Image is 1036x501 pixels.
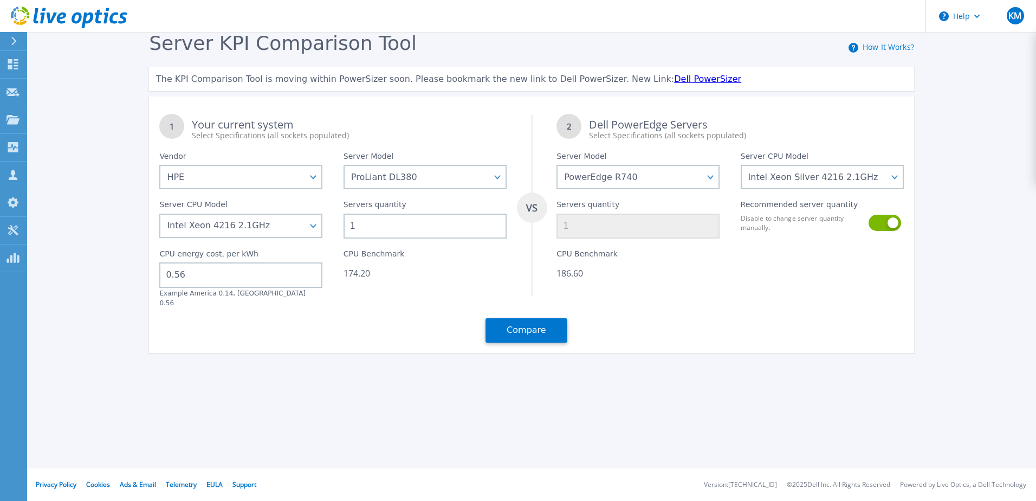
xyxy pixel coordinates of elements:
div: Your current system [192,119,506,141]
span: Server KPI Comparison Tool [149,32,417,54]
label: Server Model [556,152,606,165]
li: © 2025 Dell Inc. All Rights Reserved [787,481,890,489]
label: Example America 0.14, [GEOGRAPHIC_DATA] 0.56 [159,290,306,307]
a: Ads & Email [120,480,156,489]
label: Server CPU Model [159,200,227,213]
tspan: 2 [567,121,572,132]
label: CPU Benchmark [556,249,618,262]
label: Server CPU Model [741,152,808,165]
a: Dell PowerSizer [674,74,741,84]
span: The KPI Comparison Tool is moving within PowerSizer soon. Please bookmark the new link to Dell Po... [156,74,674,84]
tspan: VS [526,201,538,214]
div: Dell PowerEdge Servers [589,119,903,141]
li: Version: [TECHNICAL_ID] [704,481,777,489]
label: Servers quantity [344,200,406,213]
label: Disable to change server quantity manually. [741,214,862,232]
label: Vendor [159,152,186,165]
a: Privacy Policy [36,480,76,489]
label: CPU Benchmark [344,249,405,262]
label: Servers quantity [556,200,619,213]
a: Telemetry [166,480,197,489]
span: KM [1008,11,1021,20]
li: Powered by Live Optics, a Dell Technology [900,481,1026,489]
a: How It Works? [863,42,914,52]
button: Compare [485,318,567,343]
a: Cookies [86,480,110,489]
div: 186.60 [556,268,720,279]
a: Support [232,480,256,489]
input: 0.00 [159,262,322,287]
label: Recommended server quantity [741,200,858,213]
label: Server Model [344,152,393,165]
div: Select Specifications (all sockets populated) [192,130,506,141]
tspan: 1 [170,121,174,132]
div: Select Specifications (all sockets populated) [589,130,903,141]
div: 174.20 [344,268,507,279]
a: EULA [206,480,223,489]
label: CPU energy cost, per kWh [159,249,258,262]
